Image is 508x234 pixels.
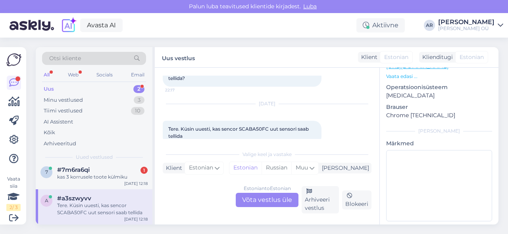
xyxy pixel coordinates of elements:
[419,53,453,61] div: Klienditugi
[66,70,80,80] div: Web
[124,181,148,186] div: [DATE] 12:18
[140,167,148,174] div: 1
[262,162,291,174] div: Russian
[460,53,484,61] span: Estonian
[236,193,298,207] div: Võta vestlus üle
[129,70,146,80] div: Email
[80,19,123,32] a: Avasta AI
[124,216,148,222] div: [DATE] 12:18
[356,18,405,32] div: Aktiivne
[302,186,339,213] div: Arhiveeri vestlus
[57,166,90,173] span: #7m6ra6qi
[6,204,21,211] div: 2 / 3
[95,70,114,80] div: Socials
[163,100,371,107] div: [DATE]
[244,185,291,192] div: Estonian to Estonian
[163,151,371,158] div: Valige keel ja vastake
[319,164,369,172] div: [PERSON_NAME]
[165,87,195,93] span: 22:17
[45,198,48,204] span: a
[342,190,371,209] div: Blokeeri
[44,107,83,115] div: Tiimi vestlused
[44,118,73,126] div: AI Assistent
[168,126,310,139] span: Tere. Küsin uuesti, kas sencor SCABA50FC uut sensori saab tellida
[163,164,182,172] div: Klient
[44,85,54,93] div: Uus
[6,53,21,66] img: Askly Logo
[44,129,55,137] div: Kõik
[44,96,83,104] div: Minu vestlused
[358,53,377,61] div: Klient
[301,3,319,10] span: Luba
[60,17,77,34] img: explore-ai
[49,54,81,63] span: Otsi kliente
[386,103,492,111] p: Brauser
[57,202,148,216] div: Tere. Küsin uuesti, kas sencor SCABA50FC uut sensori saab tellida
[438,25,495,32] div: [PERSON_NAME] OÜ
[134,96,144,104] div: 3
[386,83,492,91] p: Operatsioonisüsteem
[45,169,48,175] span: 7
[229,162,262,174] div: Estonian
[386,127,492,135] div: [PERSON_NAME]
[386,139,492,148] p: Märkmed
[189,164,213,172] span: Estonian
[384,53,408,61] span: Estonian
[57,195,91,202] span: #a3szwyvv
[386,111,492,120] p: Chrome [TECHNICAL_ID]
[438,19,503,32] a: [PERSON_NAME][PERSON_NAME] OÜ
[57,173,148,181] div: kas 3 korrusele toote külmiku
[424,20,435,31] div: AR
[42,70,51,80] div: All
[133,85,144,93] div: 2
[438,19,495,25] div: [PERSON_NAME]
[76,154,113,161] span: Uued vestlused
[296,164,308,171] span: Muu
[6,175,21,211] div: Vaata siia
[131,107,144,115] div: 10
[162,52,195,63] label: Uus vestlus
[386,73,492,80] p: Vaata edasi ...
[386,91,492,100] p: [MEDICAL_DATA]
[44,140,76,148] div: Arhiveeritud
